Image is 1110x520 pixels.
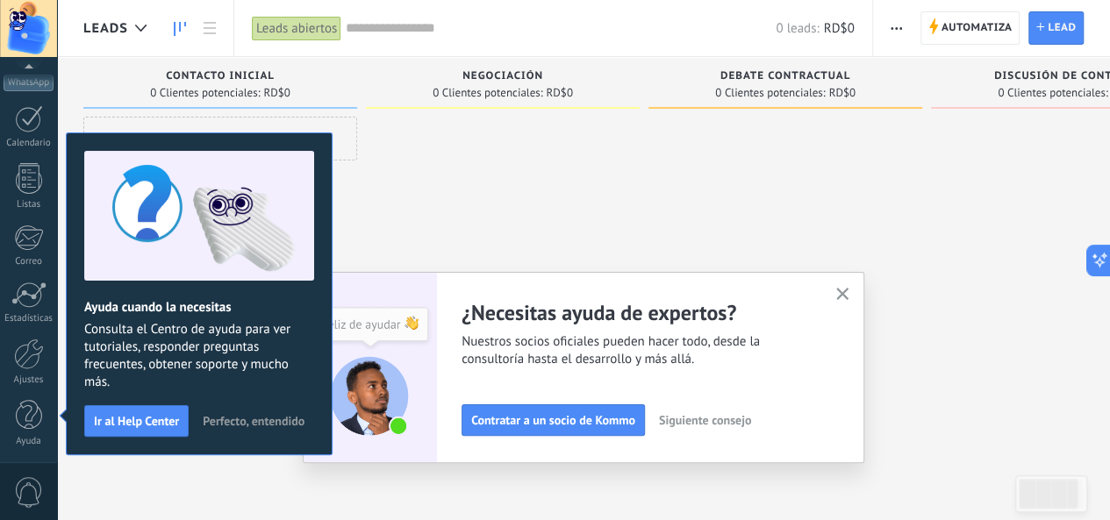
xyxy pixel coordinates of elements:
span: 0 leads: [776,20,819,37]
button: Ir al Help Center [84,405,189,437]
span: Debate contractual [720,70,850,82]
div: Lead rápido [83,117,357,160]
button: Contratar a un socio de Kommo [462,404,645,436]
span: Nuestros socios oficiales pueden hacer todo, desde la consultoría hasta el desarrollo y más allá. [462,333,814,368]
span: Negociación [462,70,543,82]
h2: ¿Necesitas ayuda de expertos? [462,299,814,326]
span: Perfecto, entendido [203,415,304,427]
span: 0 Clientes potenciales: [150,88,260,98]
div: Correo [4,256,54,267]
button: Perfecto, entendido [195,408,312,434]
div: Calendario [4,138,54,149]
span: RD$0 [824,20,855,37]
span: 0 Clientes potenciales: [433,88,542,98]
a: Lead [1028,11,1084,45]
div: Listas [4,199,54,210]
div: Contacto inicial [92,70,348,85]
span: Contratar a un socio de Kommo [471,414,635,426]
span: RD$0 [828,88,855,98]
button: Más [884,11,909,45]
span: Lead [1048,12,1076,44]
div: Debate contractual [657,70,913,85]
a: Automatiza [920,11,1020,45]
span: Automatiza [942,12,1013,44]
span: Ir al Help Center [94,415,179,427]
h2: Ayuda cuando la necesitas [84,299,314,316]
span: 0 Clientes potenciales: [715,88,825,98]
div: Ayuda [4,436,54,447]
span: Consulta el Centro de ayuda para ver tutoriales, responder preguntas frecuentes, obtener soporte ... [84,321,314,391]
span: RD$0 [546,88,572,98]
span: Siguiente consejo [659,414,751,426]
span: Contacto inicial [166,70,275,82]
div: Estadísticas [4,313,54,324]
span: Leads [83,20,128,37]
span: 0 Clientes potenciales: [998,88,1107,98]
div: Leads abiertos [252,16,341,41]
button: Siguiente consejo [651,407,759,433]
span: RD$0 [263,88,290,98]
a: Leads [165,11,195,46]
a: Lista [195,11,225,46]
div: Ajustes [4,374,54,386]
div: Negociación [375,70,631,85]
